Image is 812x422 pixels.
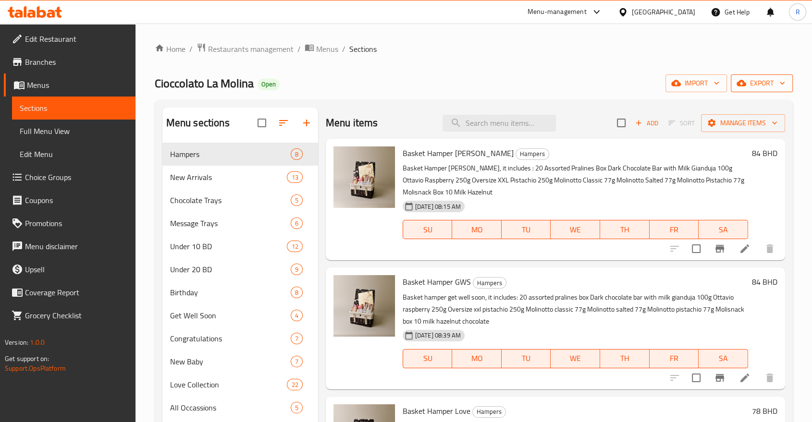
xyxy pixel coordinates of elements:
span: Message Trays [170,217,291,229]
span: [DATE] 08:39 AM [411,331,465,340]
li: / [297,43,301,55]
div: Love Collection [170,379,287,390]
button: Add section [295,111,318,134]
span: Select section [611,113,631,133]
p: Basket hamper get well soon, it includes: 20 assorted pralines box Dark chocolate bar with milk g... [403,291,748,327]
a: Edit Restaurant [4,27,135,50]
div: All Occassions5 [162,396,318,419]
span: Congratulations [170,333,291,344]
span: Open [258,80,280,88]
a: Edit menu item [739,372,750,384]
div: Get Well Soon [170,310,291,321]
div: items [291,217,303,229]
button: FR [650,349,699,368]
div: Hampers [472,406,506,418]
img: Basket Hamper Alf Mabrook [333,146,395,208]
span: Hampers [473,406,505,417]
span: 5 [291,403,302,412]
span: TH [604,223,646,237]
div: [GEOGRAPHIC_DATA] [632,7,695,17]
span: Basket Hamper Love [403,404,470,418]
div: Hampers [473,277,506,289]
button: SU [403,349,453,368]
button: import [665,74,727,92]
span: Version: [5,336,28,349]
a: Menu disclaimer [4,235,135,258]
span: Branches [25,56,128,68]
p: Basket Hamper [PERSON_NAME], it includes : 20 Assorted Pralines Box Dark Chocolate Bar with Milk ... [403,162,748,198]
span: New Baby [170,356,291,367]
div: items [291,356,303,367]
span: Hampers [170,148,291,160]
button: MO [452,220,502,239]
button: TH [600,220,650,239]
a: Choice Groups [4,166,135,189]
span: Under 10 BD [170,241,287,252]
h6: 84 BHD [752,146,777,160]
div: Love Collection22 [162,373,318,396]
nav: breadcrumb [155,43,793,55]
button: TU [502,220,551,239]
span: 22 [287,380,302,389]
img: Basket Hamper GWS [333,275,395,337]
span: Under 20 BD [170,264,291,275]
a: Promotions [4,212,135,235]
span: TU [505,351,547,365]
span: WE [554,351,596,365]
button: SU [403,220,453,239]
div: items [287,171,302,183]
span: Chocolate Trays [170,194,291,206]
span: R [795,7,800,17]
button: WE [551,220,600,239]
button: SA [699,349,748,368]
a: Sections [12,96,135,120]
a: Coverage Report [4,281,135,304]
span: WE [554,223,596,237]
span: Sections [20,102,128,114]
span: MO [456,351,498,365]
span: SA [702,351,744,365]
span: Edit Menu [20,148,128,160]
span: Select all sections [252,113,272,133]
span: 13 [287,173,302,182]
a: Branches [4,50,135,73]
div: items [291,310,303,321]
a: Menus [4,73,135,96]
div: Under 10 BD12 [162,235,318,258]
div: items [291,402,303,413]
div: items [291,148,303,160]
div: items [291,287,303,298]
span: 6 [291,219,302,228]
button: delete [758,237,781,260]
span: TH [604,351,646,365]
span: Basket Hamper [PERSON_NAME] [403,146,514,160]
a: Grocery Checklist [4,304,135,327]
span: Menu disclaimer [25,241,128,252]
span: SU [407,223,449,237]
div: Message Trays6 [162,212,318,235]
h6: 84 BHD [752,275,777,289]
a: Menus [305,43,338,55]
span: Select to update [686,368,706,388]
span: FR [653,223,695,237]
span: Grocery Checklist [25,310,128,321]
span: Hampers [516,148,549,159]
span: MO [456,223,498,237]
span: export [738,77,785,89]
div: Hampers8 [162,143,318,166]
a: Upsell [4,258,135,281]
div: New Arrivals13 [162,166,318,189]
span: Edit Restaurant [25,33,128,45]
span: 5 [291,196,302,205]
span: All Occassions [170,402,291,413]
span: Basket Hamper GWS [403,275,471,289]
span: Hampers [473,277,506,289]
span: 1.0.0 [30,336,45,349]
div: Hampers [516,148,549,160]
a: Edit menu item [739,243,750,254]
button: FR [650,220,699,239]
